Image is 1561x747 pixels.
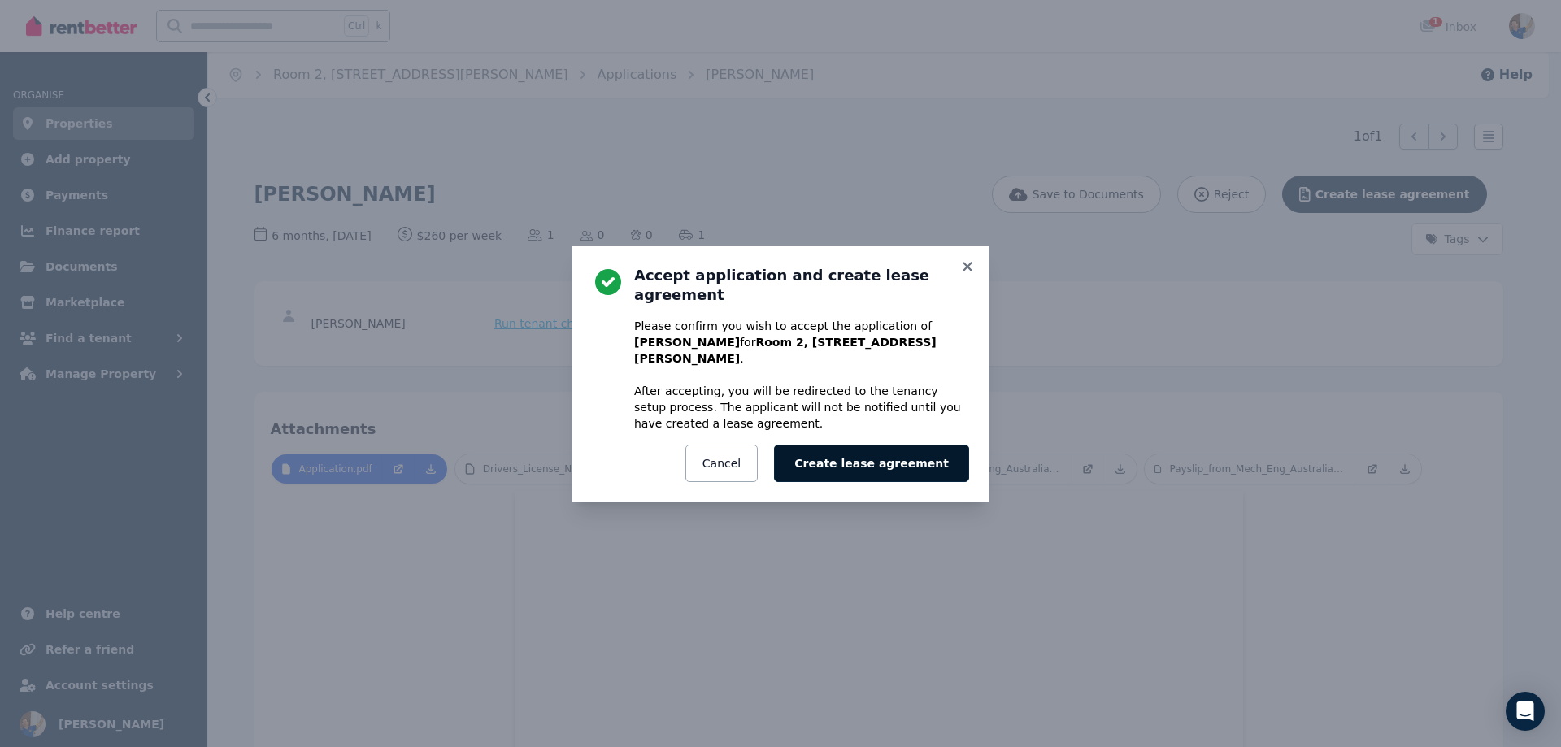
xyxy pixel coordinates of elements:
[634,336,740,349] b: [PERSON_NAME]
[685,445,758,482] button: Cancel
[634,266,969,305] h3: Accept application and create lease agreement
[1506,692,1545,731] div: Open Intercom Messenger
[634,336,937,365] b: Room 2, [STREET_ADDRESS][PERSON_NAME]
[634,318,969,432] p: Please confirm you wish to accept the application of for . After accepting, you will be redirecte...
[774,445,969,482] button: Create lease agreement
